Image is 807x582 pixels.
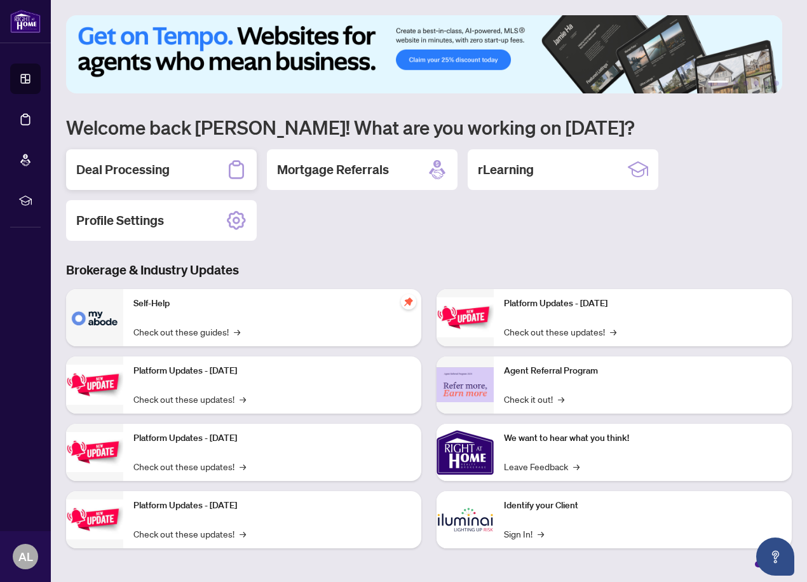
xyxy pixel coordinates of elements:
img: Platform Updates - June 23, 2025 [437,297,494,337]
span: → [240,459,246,473]
a: Sign In!→ [504,527,544,541]
p: Platform Updates - [DATE] [133,364,411,378]
p: Self-Help [133,297,411,311]
button: 1 [708,81,728,86]
img: Platform Updates - July 21, 2025 [66,432,123,472]
button: 5 [764,81,769,86]
span: → [538,527,544,541]
span: → [558,392,564,406]
img: Agent Referral Program [437,367,494,402]
p: Platform Updates - [DATE] [133,431,411,445]
button: 4 [754,81,759,86]
a: Leave Feedback→ [504,459,580,473]
img: Platform Updates - September 16, 2025 [66,365,123,405]
a: Check out these updates!→ [504,325,616,339]
a: Check out these updates!→ [133,527,246,541]
img: Platform Updates - July 8, 2025 [66,499,123,539]
span: → [610,325,616,339]
p: Identify your Client [504,499,782,513]
span: → [240,527,246,541]
a: Check out these updates!→ [133,392,246,406]
img: Identify your Client [437,491,494,548]
h2: Mortgage Referrals [277,161,389,179]
h2: Deal Processing [76,161,170,179]
button: Open asap [756,538,794,576]
p: Platform Updates - [DATE] [133,499,411,513]
p: Platform Updates - [DATE] [504,297,782,311]
span: AL [18,548,33,565]
p: We want to hear what you think! [504,431,782,445]
h1: Welcome back [PERSON_NAME]! What are you working on [DATE]? [66,115,792,139]
button: 3 [743,81,749,86]
img: Slide 0 [66,15,782,93]
p: Agent Referral Program [504,364,782,378]
h2: rLearning [478,161,534,179]
img: logo [10,10,41,33]
img: We want to hear what you think! [437,424,494,481]
a: Check out these updates!→ [133,459,246,473]
h2: Profile Settings [76,212,164,229]
span: → [234,325,240,339]
span: → [573,459,580,473]
a: Check it out!→ [504,392,564,406]
button: 6 [774,81,779,86]
span: → [240,392,246,406]
img: Self-Help [66,289,123,346]
button: 2 [733,81,738,86]
h3: Brokerage & Industry Updates [66,261,792,279]
span: pushpin [401,294,416,309]
a: Check out these guides!→ [133,325,240,339]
